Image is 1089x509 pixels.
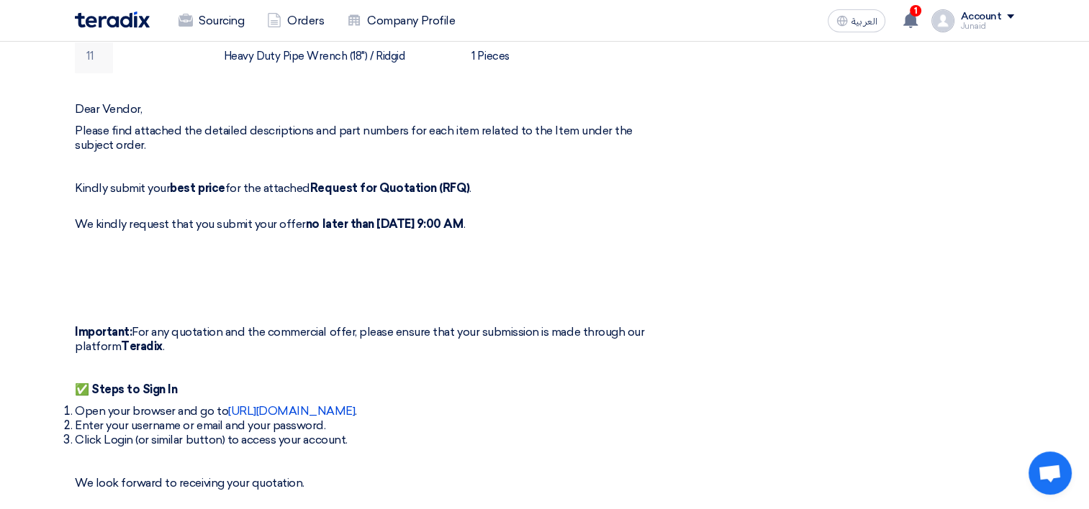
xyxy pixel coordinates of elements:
strong: Important: [75,325,132,339]
td: 1 Pieces [460,40,559,73]
strong: best price [170,181,225,195]
div: Account [960,11,1001,23]
p: Dear Vendor, [75,102,659,116]
td: Heavy Duty Pipe Wrench (18") / Ridgid [212,40,461,73]
span: العربية [851,17,877,27]
p: Kindly submit your for the attached . [75,181,659,196]
td: 11 [75,40,113,73]
img: Teradix logo [75,12,150,28]
p: For any quotation and the commercial offer, please ensure that your submission is made through ou... [75,325,659,354]
p: We kindly request that you submit your offer . [75,203,659,231]
strong: Request for Quotation (RFQ) [310,181,469,195]
strong: no later than [DATE] 9:00 AM [306,217,464,231]
li: Enter your username or email and your password. [75,418,659,433]
img: profile_test.png [931,9,954,32]
p: We look forward to receiving your quotation. [75,476,659,490]
span: 1 [910,5,921,17]
a: Company Profile [335,5,466,37]
a: Orders [256,5,335,37]
strong: Teradix [121,339,163,353]
button: العربية [828,9,885,32]
a: [URL][DOMAIN_NAME] [228,404,355,418]
div: Junaid [960,22,1014,30]
div: Open chat [1029,451,1072,495]
li: Click Login (or similar button) to access your account. [75,433,659,447]
a: Sourcing [167,5,256,37]
p: Please find attached the detailed descriptions and part numbers for each item related to the Item... [75,124,659,152]
strong: ✅ Steps to Sign In [75,382,177,396]
li: Open your browser and go to . [75,404,659,418]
